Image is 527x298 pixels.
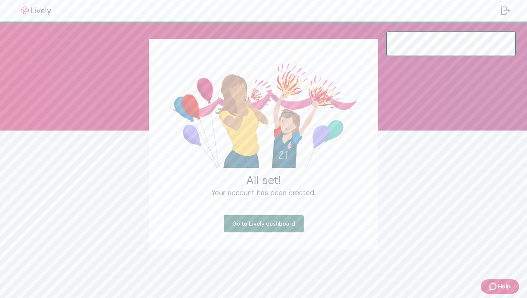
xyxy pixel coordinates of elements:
[489,282,498,291] svg: Zendesk support icon
[498,282,511,291] span: Help
[495,2,516,19] button: Log out
[166,187,361,198] h4: Your account has been created.
[481,279,519,294] button: Zendesk support iconHelp
[16,6,56,15] img: Lively
[224,215,304,232] a: Go to Lively dashboard
[166,173,361,187] h2: All set!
